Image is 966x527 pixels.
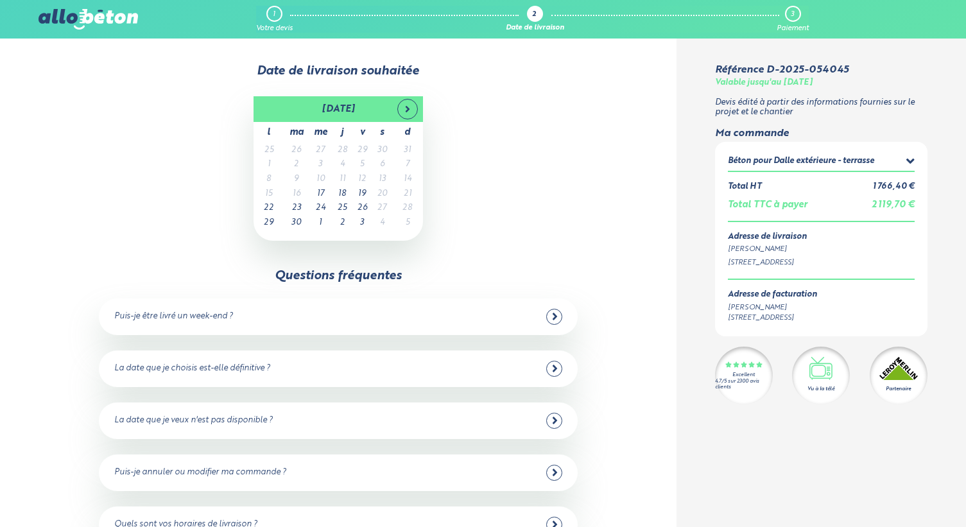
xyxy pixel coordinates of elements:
summary: Béton pour Dalle extérieure - terrasse [728,155,915,171]
div: Total HT [728,182,761,192]
td: 22 [254,201,284,216]
div: Puis-je annuler ou modifier ma commande ? [114,468,286,478]
div: Adresse de facturation [728,290,817,300]
div: Total TTC à payer [728,200,807,211]
div: Valable jusqu'au [DATE] [715,78,813,88]
td: 2 [332,216,352,230]
th: l [254,122,284,143]
td: 4 [332,157,352,172]
td: 29 [254,216,284,230]
td: 27 [372,201,392,216]
td: 26 [284,143,309,158]
td: 5 [352,157,372,172]
div: La date que je choisis est-elle définitive ? [114,364,270,374]
td: 18 [332,187,352,202]
th: s [372,122,392,143]
p: Devis édité à partir des informations fournies sur le projet et le chantier [715,98,927,117]
div: 4.7/5 sur 2300 avis clients [715,379,773,390]
div: Vu à la télé [807,385,834,393]
th: j [332,122,352,143]
div: 1 766,40 € [873,182,915,192]
div: [STREET_ADDRESS] [728,313,817,324]
td: 23 [284,201,309,216]
td: 10 [309,172,332,187]
td: 25 [254,143,284,158]
div: Questions fréquentes [275,269,402,283]
div: 1 [273,10,275,19]
td: 21 [392,187,423,202]
div: 2 [532,11,536,19]
div: Excellent [732,372,755,378]
th: ma [284,122,309,143]
div: 3 [791,10,794,19]
td: 31 [392,143,423,158]
a: 2 Date de livraison [506,6,564,33]
td: 30 [284,216,309,230]
td: 13 [372,172,392,187]
td: 28 [332,143,352,158]
td: 28 [392,201,423,216]
td: 5 [392,216,423,230]
div: Béton pour Dalle extérieure - terrasse [728,157,874,166]
td: 17 [309,187,332,202]
td: 24 [309,201,332,216]
th: me [309,122,332,143]
a: 3 Paiement [777,6,809,33]
div: [STREET_ADDRESS] [728,257,915,268]
td: 29 [352,143,372,158]
td: 26 [352,201,372,216]
td: 11 [332,172,352,187]
span: 2 119,70 € [872,200,915,209]
td: 14 [392,172,423,187]
td: 19 [352,187,372,202]
td: 30 [372,143,392,158]
th: [DATE] [284,96,392,122]
div: Votre devis [256,24,293,33]
td: 20 [372,187,392,202]
div: Partenaire [886,385,911,393]
td: 15 [254,187,284,202]
td: 9 [284,172,309,187]
td: 3 [352,216,372,230]
th: v [352,122,372,143]
div: Date de livraison [506,24,564,33]
td: 4 [372,216,392,230]
td: 7 [392,157,423,172]
td: 27 [309,143,332,158]
td: 1 [309,216,332,230]
td: 3 [309,157,332,172]
td: 8 [254,172,284,187]
td: 6 [372,157,392,172]
th: d [392,122,423,143]
td: 25 [332,201,352,216]
div: Paiement [777,24,809,33]
div: [PERSON_NAME] [728,244,915,255]
div: Référence D-2025-054045 [715,64,849,76]
a: 1 Votre devis [256,6,293,33]
div: Ma commande [715,128,927,139]
div: La date que je veux n'est pas disponible ? [114,416,273,426]
td: 2 [284,157,309,172]
img: allobéton [39,9,137,30]
div: Adresse de livraison [728,232,915,242]
div: [PERSON_NAME] [728,302,817,313]
div: Puis-je être livré un week-end ? [114,312,233,322]
td: 16 [284,187,309,202]
td: 1 [254,157,284,172]
div: Date de livraison souhaitée [39,64,637,78]
td: 12 [352,172,372,187]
